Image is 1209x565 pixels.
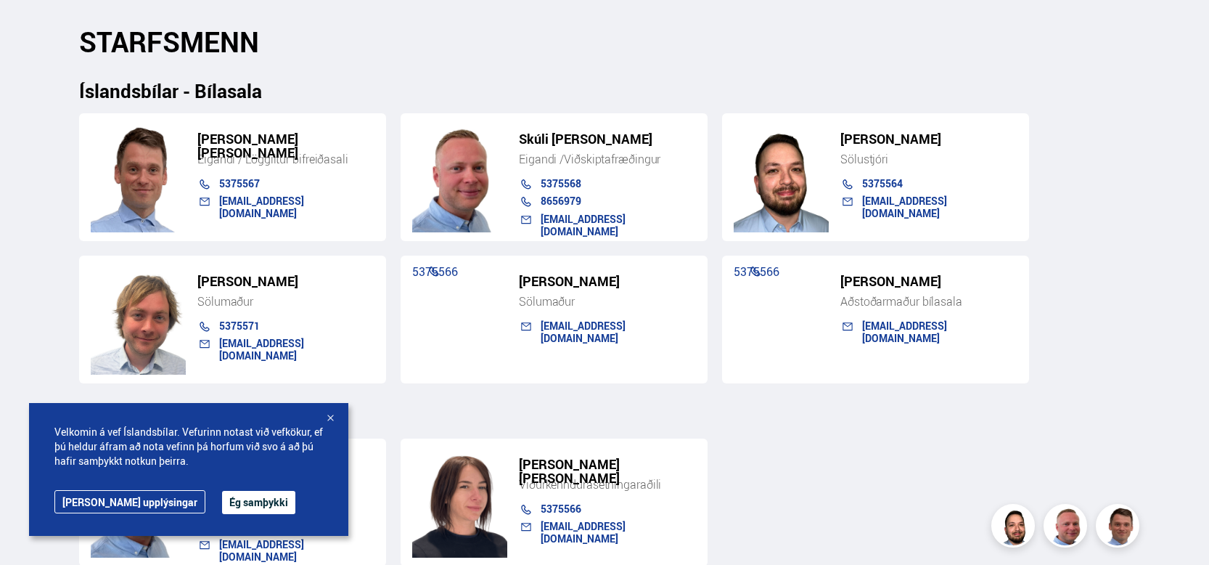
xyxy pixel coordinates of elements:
[79,25,1130,58] h2: STARFSMENN
[219,336,304,362] a: [EMAIL_ADDRESS][DOMAIN_NAME]
[840,294,1017,309] div: Aðstoðarmaður bílasala
[412,264,458,280] a: 5375566
[1046,506,1089,550] img: siFngHWaQ9KaOqBr.png
[91,123,186,232] img: FbJEzSuNWCJXmdc-.webp
[91,265,186,375] img: SZ4H-t_Copy_of_C.png
[519,275,696,288] h5: [PERSON_NAME]
[197,152,374,166] div: Eigandi / Löggiltur bifreiðasali
[840,275,1017,288] h5: [PERSON_NAME]
[219,194,304,219] a: [EMAIL_ADDRESS][DOMAIN_NAME]
[197,294,374,309] div: Sölumaður
[519,152,696,166] div: Eigandi /
[519,294,696,309] div: Sölumaður
[54,490,205,513] a: [PERSON_NAME] upplýsingar
[1098,506,1142,550] img: FbJEzSuNWCJXmdc-.webp
[862,176,903,190] a: 5375564
[586,476,662,492] span: ásetningaraðili
[79,405,1130,427] h3: Íslandsvörn
[79,80,1130,102] h3: Íslandsbílar - Bílasala
[734,123,829,232] img: nhp88E3Fdnt1Opn2.png
[993,506,1037,550] img: nhp88E3Fdnt1Opn2.png
[519,477,696,492] div: Viðurkenndur
[519,458,696,485] h5: [PERSON_NAME] [PERSON_NAME]
[219,319,260,333] a: 5375571
[862,319,947,344] a: [EMAIL_ADDRESS][DOMAIN_NAME]
[541,176,581,190] a: 5375568
[862,194,947,219] a: [EMAIL_ADDRESS][DOMAIN_NAME]
[219,176,260,190] a: 5375567
[840,132,1017,146] h5: [PERSON_NAME]
[541,319,626,344] a: [EMAIL_ADDRESS][DOMAIN_NAME]
[541,519,626,545] a: [EMAIL_ADDRESS][DOMAIN_NAME]
[54,425,323,468] span: Velkomin á vef Íslandsbílar. Vefurinn notast við vefkökur, ef þú heldur áfram að nota vefinn þá h...
[412,123,507,232] img: siFngHWaQ9KaOqBr.png
[840,152,1017,166] div: Sölustjóri
[222,491,295,514] button: Ég samþykki
[564,151,660,167] span: Viðskiptafræðingur
[541,194,581,208] a: 8656979
[197,275,374,288] h5: [PERSON_NAME]
[734,264,779,280] a: 5375566
[541,502,581,516] a: 5375566
[12,6,55,49] button: Open LiveChat chat widget
[197,132,374,160] h5: [PERSON_NAME] [PERSON_NAME]
[412,448,507,558] img: TiAwD7vhpwHUHg8j.png
[541,212,626,237] a: [EMAIL_ADDRESS][DOMAIN_NAME]
[219,537,304,563] a: [EMAIL_ADDRESS][DOMAIN_NAME]
[519,132,696,146] h5: Skúli [PERSON_NAME]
